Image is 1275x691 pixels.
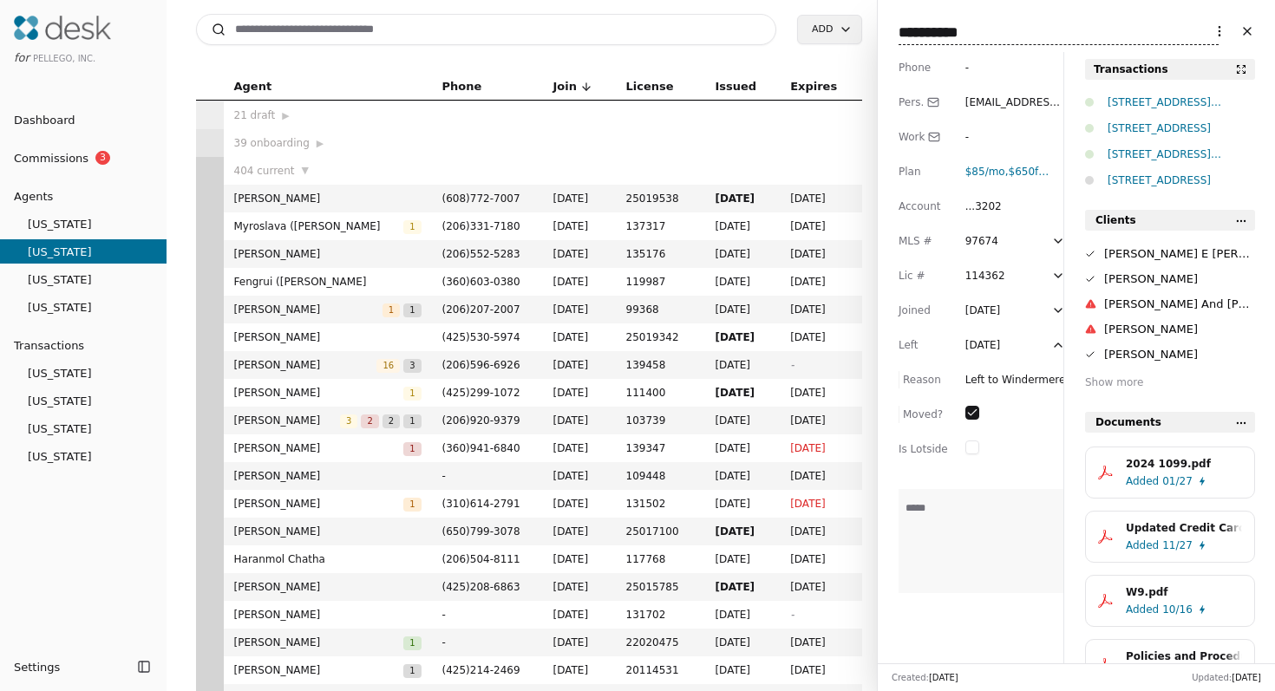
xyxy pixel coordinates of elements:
span: [DATE] [715,662,769,679]
span: Haranmol Chatha [234,551,422,568]
span: 3 [95,151,110,165]
span: Clients [1095,212,1136,229]
span: Phone [442,77,482,96]
span: Myroslava ([PERSON_NAME] [234,218,404,235]
div: Policies and Procedures.pdf [1126,648,1242,665]
div: Joined [899,302,948,319]
span: 117768 [626,551,695,568]
span: [DATE] [929,673,958,682]
button: 3 [403,356,421,374]
span: 1 [403,442,421,456]
span: 1 [403,387,421,401]
span: [DATE] [553,218,605,235]
button: 1 [382,301,400,318]
span: [DATE] [553,634,605,651]
div: 97674 [965,232,998,250]
span: [PERSON_NAME] [234,662,404,679]
span: [DATE] [790,412,851,429]
span: [DATE] [715,384,769,401]
span: [DATE] [790,384,851,401]
span: ( 608 ) 772 - 7007 [442,192,520,205]
span: ( 206 ) 331 - 7180 [442,220,520,232]
span: ( 425 ) 214 - 2469 [442,664,520,676]
span: [PERSON_NAME] [234,384,404,401]
span: ( 206 ) 596 - 6926 [442,359,520,371]
span: , [965,166,1009,178]
span: 3 [340,414,357,428]
span: ▼ [302,163,309,179]
div: [STREET_ADDRESS][PERSON_NAME] [1108,94,1255,111]
div: Left [899,336,948,354]
button: 1 [403,412,421,429]
span: Settings [14,658,60,676]
div: Work [899,128,948,146]
span: [DATE] [790,551,851,568]
span: [DATE] [790,301,851,318]
span: [DATE] [715,634,769,651]
div: - [965,59,997,76]
div: [PERSON_NAME] And [PERSON_NAME] [1104,295,1255,313]
span: - [442,467,533,485]
span: License [626,77,674,96]
div: Left to Windermere [965,371,1066,388]
div: - [965,128,997,146]
span: ( 310 ) 614 - 2791 [442,498,520,510]
div: [DATE] [965,302,1001,319]
span: - [442,606,533,623]
span: 2 [382,414,400,428]
div: Lic # [899,267,948,284]
button: 1 [403,662,421,679]
span: [DATE] [553,662,605,679]
span: [DATE] [553,551,605,568]
span: 135176 [626,245,695,263]
button: 1 [403,384,421,401]
span: [DATE] [553,329,605,346]
span: 1 [403,636,421,650]
span: 1 [382,303,400,317]
button: 1 [403,440,421,457]
span: 1 [403,414,421,428]
span: [DATE] [715,356,769,374]
span: [DATE] [715,301,769,318]
span: [PERSON_NAME] [234,245,422,263]
span: [DATE] [715,440,769,457]
span: [PERSON_NAME] [234,190,422,207]
span: - [790,609,794,621]
span: 139458 [626,356,695,374]
div: Transactions [1094,61,1168,78]
span: 25017100 [626,523,695,540]
span: ( 206 ) 552 - 5283 [442,248,520,260]
span: - [442,634,533,651]
span: Added [1126,601,1159,618]
span: [DATE] [790,218,851,235]
button: 1 [403,495,421,512]
span: [PERSON_NAME] [234,356,377,374]
div: [STREET_ADDRESS] [1108,120,1255,137]
span: [DATE] [715,578,769,596]
span: [DATE] [790,634,851,651]
span: 1 [403,498,421,512]
span: ( 206 ) 207 - 2007 [442,303,520,316]
span: 16 [376,359,400,373]
span: Join [553,77,577,96]
span: ▶ [282,108,289,124]
span: 131702 [626,606,695,623]
span: [DATE] [715,523,769,540]
span: [DATE] [715,329,769,346]
div: Phone [899,59,948,76]
span: [PERSON_NAME] [234,412,341,429]
button: Add [797,15,861,44]
span: [PERSON_NAME] [234,634,404,651]
span: [DATE] [715,412,769,429]
button: Updated Credit Card Authorization.pdfAdded11/27 [1085,511,1255,563]
img: Desk [14,16,111,40]
span: 131502 [626,495,695,512]
span: 20114531 [626,662,695,679]
div: Is Lotside [899,440,948,458]
span: $650 fee [1009,166,1052,178]
span: Added [1126,473,1159,490]
span: 25019342 [626,329,695,346]
span: [DATE] [553,190,605,207]
button: 1 [403,634,421,651]
div: Show more [1085,374,1255,391]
